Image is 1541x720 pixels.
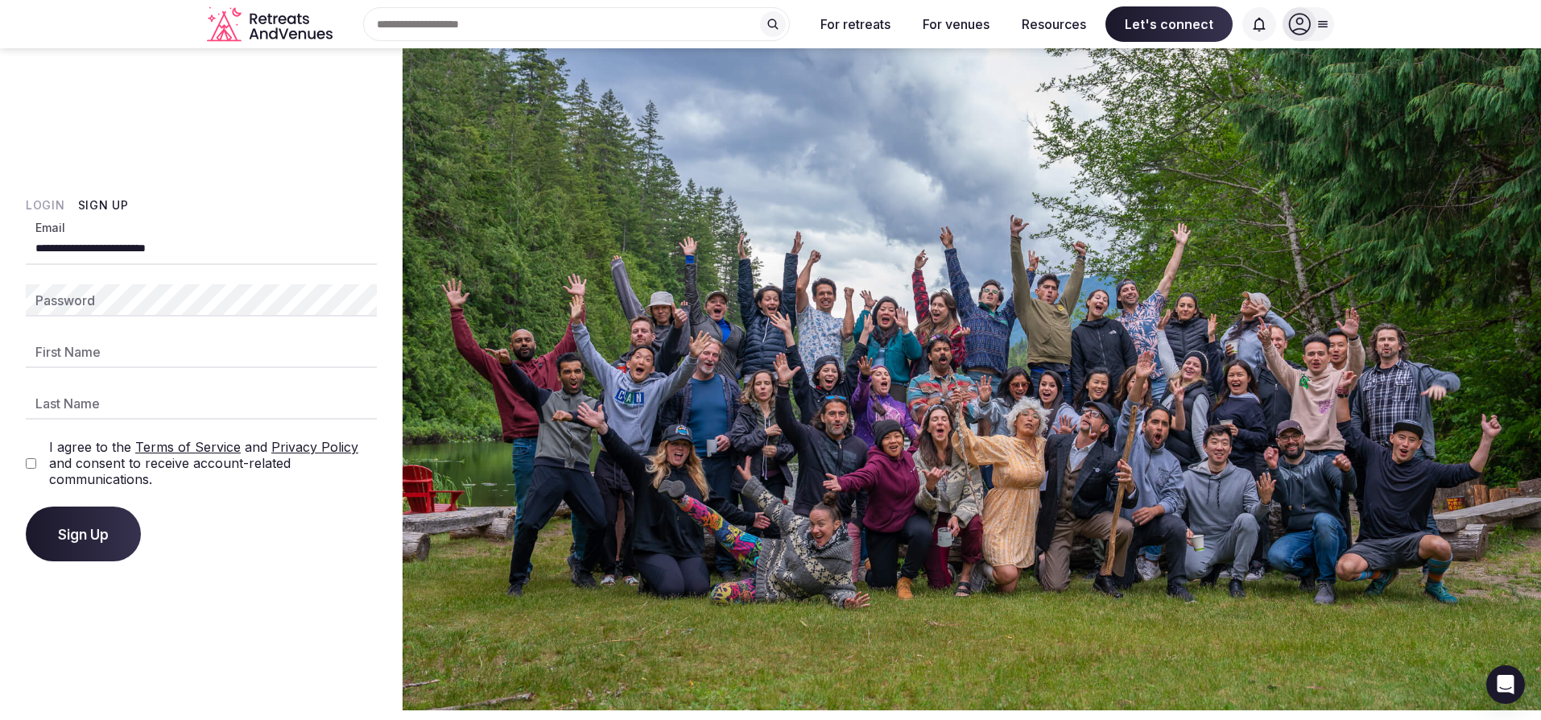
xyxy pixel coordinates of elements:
[1105,6,1233,42] span: Let's connect
[135,439,241,455] a: Terms of Service
[403,48,1541,710] img: My Account Background
[26,197,65,213] button: Login
[1486,665,1525,704] div: Open Intercom Messenger
[78,197,129,213] button: Sign Up
[271,439,358,455] a: Privacy Policy
[808,6,903,42] button: For retreats
[49,439,377,487] label: I agree to the and and consent to receive account-related communications.
[910,6,1002,42] button: For venues
[26,507,141,561] button: Sign Up
[1009,6,1099,42] button: Resources
[207,6,336,43] svg: Retreats and Venues company logo
[207,6,336,43] a: Visit the homepage
[58,526,109,542] span: Sign Up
